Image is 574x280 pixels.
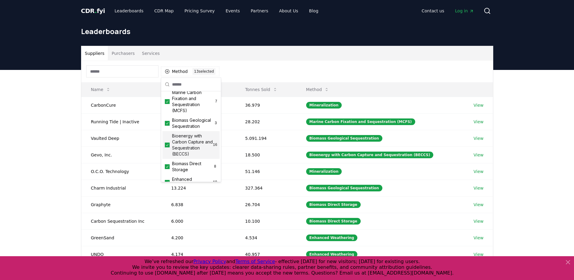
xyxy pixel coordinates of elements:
td: 40.957 [236,246,296,263]
span: Log in [455,8,474,14]
td: 6.000 [162,213,235,229]
span: 8 [213,164,217,169]
td: 26.704 [236,196,296,213]
td: 10.100 [236,213,296,229]
div: Bioenergy with Carbon Capture and Sequestration (BECCS) [306,152,434,158]
span: CDR fyi [81,7,105,14]
button: Tonnes Sold [240,83,282,96]
td: Graphyte [81,196,162,213]
td: 4.174 [162,246,235,263]
td: UNDO [81,246,162,263]
button: Method13selected [161,67,219,76]
div: Enhanced Weathering [306,251,358,258]
a: View [474,202,484,208]
nav: Main [110,5,323,16]
a: View [474,135,484,141]
a: View [474,218,484,224]
a: Log in [450,5,478,16]
div: Mineralization [306,168,342,175]
td: 4.534 [236,229,296,246]
span: 3 [214,121,217,126]
a: Partners [246,5,273,16]
h1: Leaderboards [81,27,493,36]
a: Blog [304,5,323,16]
td: 18.500 [236,146,296,163]
div: Biomass Geological Sequestration [306,185,382,191]
a: View [474,119,484,125]
span: . [95,7,97,14]
button: Name [86,83,115,96]
span: Biomass Geological Sequestration [172,117,214,129]
a: View [474,168,484,175]
span: Biomass Direct Storage [172,161,213,173]
a: View [474,235,484,241]
td: 36.979 [236,97,296,113]
div: Marine Carbon Fixation and Sequestration (MCFS) [306,118,415,125]
div: Biomass Geological Sequestration [306,135,382,142]
div: Biomass Direct Storage [306,201,361,208]
a: Events [221,5,245,16]
div: Enhanced Weathering [306,234,358,241]
span: Bioenergy with Carbon Capture and Sequestration (BECCS) [172,133,213,157]
a: View [474,152,484,158]
a: View [474,251,484,257]
td: 327.364 [236,180,296,196]
button: Method [301,83,334,96]
td: O.C.O. Technology [81,163,162,180]
a: View [474,102,484,108]
td: Gevo, Inc. [81,146,162,163]
a: View [474,185,484,191]
td: 5.091.194 [236,130,296,146]
a: CDR Map [149,5,178,16]
span: 16 [213,143,217,147]
td: 6.838 [162,196,235,213]
td: Running Tide | Inactive [81,113,162,130]
nav: Main [417,5,478,16]
div: Mineralization [306,102,342,109]
td: Charm Industrial [81,180,162,196]
button: Purchasers [108,46,138,61]
td: GreenSand [81,229,162,246]
a: CDR.fyi [81,7,105,15]
div: Biomass Direct Storage [306,218,361,225]
span: 18 [213,180,217,185]
span: Enhanced Weathering [172,176,213,188]
td: Carbon Sequestration Inc [81,213,162,229]
td: 4.200 [162,229,235,246]
a: Contact us [417,5,449,16]
td: Vaulted Deep [81,130,162,146]
button: Services [138,46,163,61]
a: About Us [274,5,303,16]
span: 7 [215,99,217,104]
div: 13 selected [193,68,215,75]
a: Pricing Survey [180,5,219,16]
td: CarbonCure [81,97,162,113]
td: 13.224 [162,180,235,196]
span: Marine Carbon Fixation and Sequestration (MCFS) [172,90,215,114]
td: 28.202 [236,113,296,130]
td: 51.146 [236,163,296,180]
a: Leaderboards [110,5,148,16]
button: Suppliers [81,46,108,61]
